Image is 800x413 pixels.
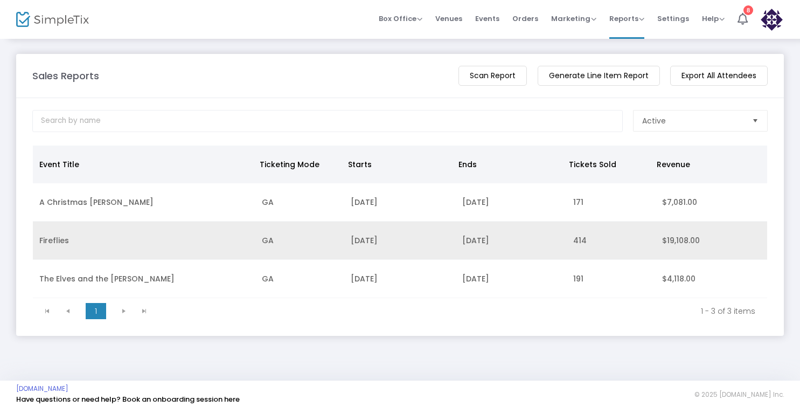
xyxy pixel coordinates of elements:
span: © 2025 [DOMAIN_NAME] Inc. [694,390,784,399]
div: Data table [33,146,767,298]
span: Help [702,13,725,24]
td: A Christmas [PERSON_NAME] [33,183,255,222]
td: $7,081.00 [656,183,767,222]
td: 414 [567,222,656,260]
span: Venues [435,5,462,32]
div: 8 [743,5,753,15]
span: Box Office [379,13,422,24]
span: Reports [609,13,644,24]
td: GA [255,260,344,298]
td: 191 [567,260,656,298]
th: Tickets Sold [562,146,651,183]
span: Events [475,5,499,32]
td: GA [255,183,344,222]
td: [DATE] [456,260,567,298]
input: Search by name [32,110,623,132]
span: Page 1 [86,303,106,319]
span: Active [642,115,666,126]
kendo-pager-info: 1 - 3 of 3 items [162,306,755,316]
td: GA [255,222,344,260]
span: Orders [512,5,538,32]
th: Ends [452,146,562,183]
td: [DATE] [344,222,456,260]
td: [DATE] [456,183,567,222]
td: Fireflies [33,222,255,260]
th: Event Title [33,146,253,183]
th: Starts [342,146,452,183]
m-panel-title: Sales Reports [32,68,99,83]
m-button: Scan Report [458,66,527,86]
td: $4,118.00 [656,260,767,298]
m-button: Generate Line Item Report [538,66,660,86]
span: Settings [657,5,689,32]
button: Select [748,111,763,131]
span: Marketing [551,13,596,24]
td: [DATE] [344,183,456,222]
td: [DATE] [456,222,567,260]
td: The Elves and the [PERSON_NAME] [33,260,255,298]
a: Have questions or need help? Book an onboarding session here [16,394,240,404]
td: $19,108.00 [656,222,767,260]
m-button: Export All Attendees [670,66,768,86]
span: Revenue [657,159,690,170]
a: [DOMAIN_NAME] [16,384,68,393]
td: [DATE] [344,260,456,298]
th: Ticketing Mode [253,146,342,183]
td: 171 [567,183,656,222]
